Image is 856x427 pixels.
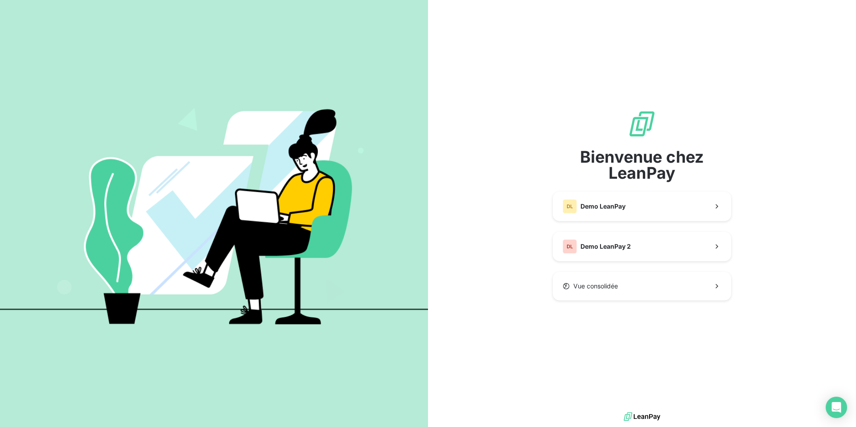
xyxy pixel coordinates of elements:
span: Demo LeanPay 2 [580,242,631,251]
span: Bienvenue chez LeanPay [553,149,731,181]
div: Open Intercom Messenger [826,397,847,418]
button: Vue consolidée [553,272,731,300]
img: logo sigle [628,110,656,138]
div: DL [563,199,577,213]
button: DLDemo LeanPay [553,192,731,221]
span: Demo LeanPay [580,202,626,211]
span: Vue consolidée [573,282,618,291]
img: logo [624,410,660,423]
button: DLDemo LeanPay 2 [553,232,731,261]
div: DL [563,239,577,254]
